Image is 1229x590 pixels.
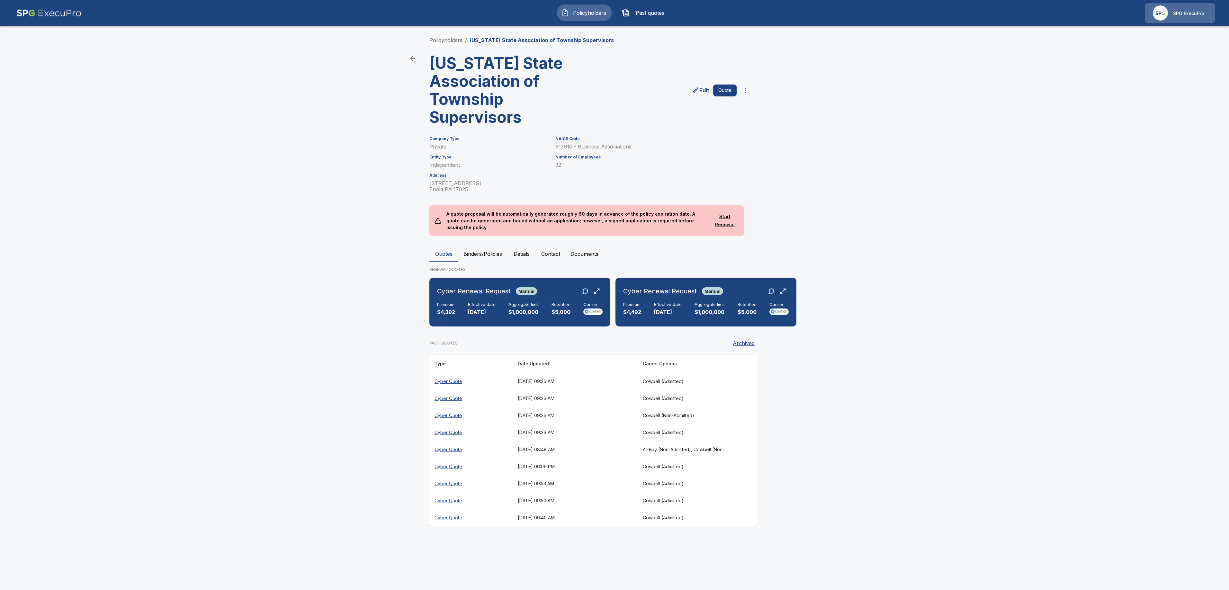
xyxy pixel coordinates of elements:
[565,246,604,262] button: Documents
[429,36,614,44] nav: breadcrumb
[739,84,752,97] button: more
[769,302,789,307] h6: Carrier
[507,246,536,262] button: Details
[638,458,735,475] th: Cowbell (Admitted)
[429,246,458,262] button: Quotes
[638,373,735,390] th: Cowbell (Admitted)
[429,355,513,373] th: Type
[465,36,467,44] li: /
[690,85,711,95] a: edit
[429,373,513,390] th: Cyber Quote
[713,85,737,96] button: Quote
[429,267,800,273] p: RENEWAL QUOTES
[441,205,711,236] p: A quote proposal will be automatically generated roughly 60 days in advance of the policy expirat...
[429,390,513,407] th: Cyber Quote
[555,155,737,159] h6: Number of Employees
[470,36,614,44] p: [US_STATE] State Association of Township Supervisors
[508,302,539,307] h6: Aggregate limit
[638,492,735,509] th: Cowbell (Admitted)
[429,492,513,509] th: Cyber Quote
[429,407,513,424] th: Cyber Quote
[738,308,757,316] p: $5,000
[623,302,641,307] h6: Premium
[638,475,735,492] th: Cowbell (Admitted)
[437,302,455,307] h6: Premium
[429,355,757,526] table: responsive table
[429,162,548,168] p: Independent
[513,475,638,492] th: [DATE] 09:53 AM
[429,180,548,192] p: [STREET_ADDRESS] Enola , PA 17025
[429,441,513,458] th: Cyber Quote
[730,337,757,350] button: Archived
[513,407,638,424] th: [DATE] 09:26 AM
[552,308,570,316] p: $5,000
[458,246,507,262] button: Binders/Policies
[638,407,735,424] th: Cowbell (Non-Admitted)
[429,54,588,126] h3: [US_STATE] State Association of Township Supervisors
[572,9,607,17] span: Policyholders
[638,424,735,441] th: Cowbell (Admitted)
[468,308,496,316] p: [DATE]
[623,308,641,316] p: $4,492
[513,492,638,509] th: [DATE] 09:50 AM
[513,424,638,441] th: [DATE] 09:26 AM
[513,355,638,373] th: Date Updated
[555,137,737,141] h6: NAICS Code
[695,302,725,307] h6: Aggregate limit
[429,246,800,262] div: policyholder tabs
[536,246,565,262] button: Contact
[638,390,735,407] th: Cowbell (Admitted)
[702,289,723,294] span: Manual
[555,162,737,168] p: 32
[513,458,638,475] th: [DATE] 06:09 PM
[1173,10,1204,17] p: SPG ExecuPro
[622,9,630,17] img: Past quotes Icon
[429,475,513,492] th: Cyber Quote
[429,144,548,150] p: Private
[508,308,539,316] p: $1,000,000
[699,86,709,94] p: Edit
[16,3,82,23] img: AA Logo
[638,509,735,526] th: Cowbell (Admitted)
[617,4,672,21] button: Past quotes IconPast quotes
[513,373,638,390] th: [DATE] 09:26 AM
[557,4,612,21] button: Policyholders IconPolicyholders
[552,302,570,307] h6: Retention
[429,137,548,141] h6: Company Type
[513,441,638,458] th: [DATE] 08:48 AM
[406,52,419,65] a: back
[429,173,548,178] h6: Address
[638,441,735,458] th: At-Bay (Non-Admitted), Cowbell (Non-Admitted), Corvus Cyber (Non-Admitted), Tokio Marine TMHCC (N...
[437,308,455,316] p: $4,392
[632,9,668,17] span: Past quotes
[583,302,603,307] h6: Carrier
[654,302,682,307] h6: Effective date
[638,355,735,373] th: Carrier Options
[468,302,496,307] h6: Effective date
[738,302,757,307] h6: Retention
[769,308,789,315] img: Carrier
[623,286,697,296] h6: Cyber Renewal Request
[1145,3,1215,23] a: Agency IconSPG ExecuPro
[711,211,739,230] button: Start Renewal
[429,424,513,441] th: Cyber Quote
[555,144,737,150] p: 813910 - Business Associations
[1153,5,1168,21] img: Agency Icon
[429,37,462,43] a: Policyholders
[429,509,513,526] th: Cyber Quote
[583,308,603,315] img: Carrier
[513,509,638,526] th: [DATE] 09:40 AM
[695,308,725,316] p: $1,000,000
[513,390,638,407] th: [DATE] 09:26 AM
[516,289,537,294] span: Manual
[654,308,682,316] p: [DATE]
[429,458,513,475] th: Cyber Quote
[561,9,569,17] img: Policyholders Icon
[429,340,458,346] p: PAST QUOTES
[429,155,548,159] h6: Entity Type
[437,286,511,296] h6: Cyber Renewal Request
